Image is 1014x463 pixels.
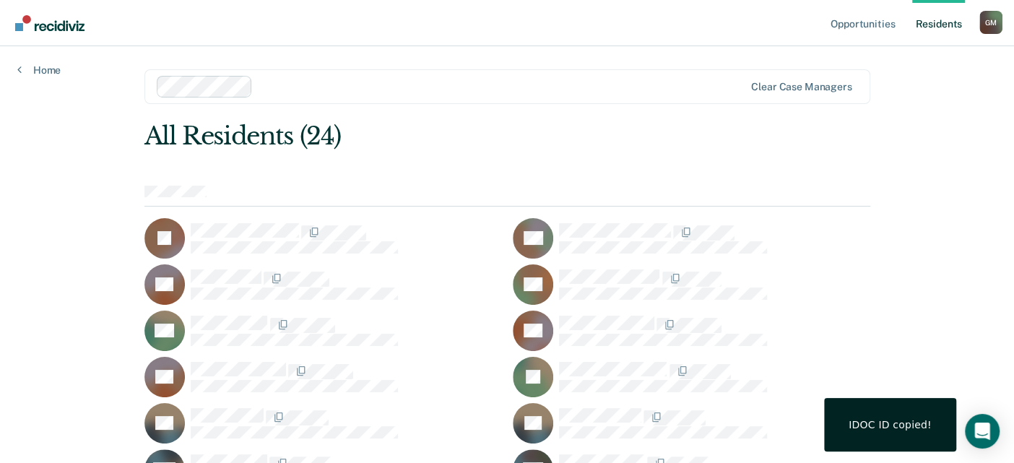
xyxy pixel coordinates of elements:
[751,81,851,93] div: Clear case managers
[144,121,725,151] div: All Residents (24)
[15,15,84,31] img: Recidiviz
[979,11,1002,34] button: Profile dropdown button
[17,64,61,77] a: Home
[965,414,1000,449] div: Open Intercom Messenger
[849,418,932,431] div: IDOC ID copied!
[979,11,1002,34] div: G M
